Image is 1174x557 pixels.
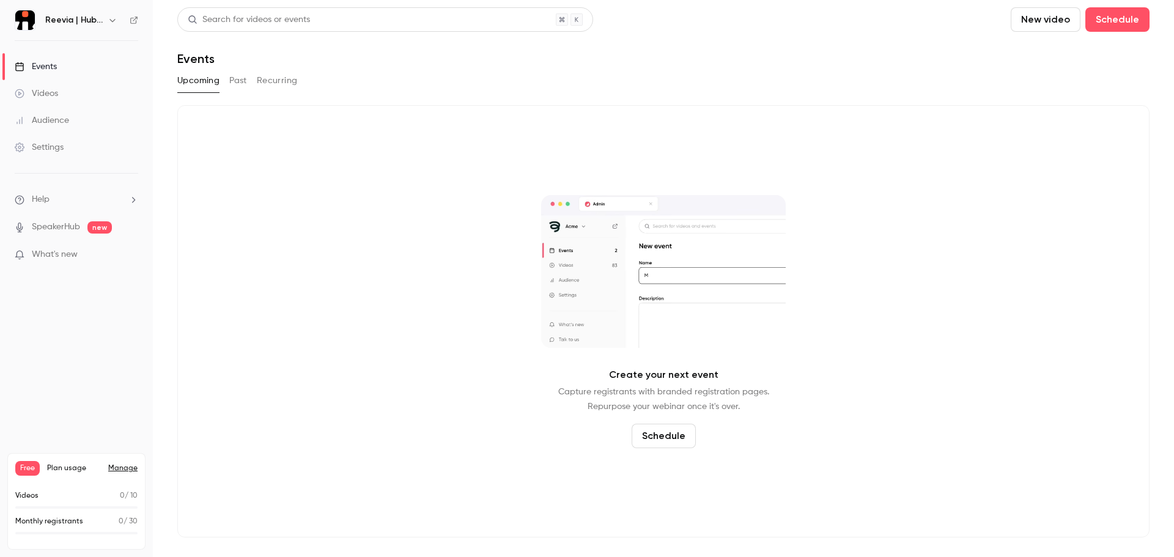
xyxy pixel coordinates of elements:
span: 0 [119,518,124,525]
a: Manage [108,463,138,473]
button: New video [1011,7,1080,32]
h6: Reevia | HubSpot Solutions Partner [45,14,103,26]
div: Events [15,61,57,73]
div: Search for videos or events [188,13,310,26]
span: Plan usage [47,463,101,473]
h1: Events [177,51,215,66]
img: Reevia | HubSpot Solutions Partner [15,10,35,30]
div: Videos [15,87,58,100]
span: Help [32,193,50,206]
span: 0 [120,492,125,500]
button: Upcoming [177,71,220,90]
iframe: Noticeable Trigger [124,249,138,260]
p: / 30 [119,516,138,527]
button: Past [229,71,247,90]
span: What's new [32,248,78,261]
span: Free [15,461,40,476]
div: Settings [15,141,64,153]
button: Schedule [1085,7,1150,32]
p: Videos [15,490,39,501]
a: SpeakerHub [32,221,80,234]
p: Create your next event [609,367,718,382]
p: Monthly registrants [15,516,83,527]
span: new [87,221,112,234]
li: help-dropdown-opener [15,193,138,206]
button: Schedule [632,424,696,448]
p: / 10 [120,490,138,501]
button: Recurring [257,71,298,90]
div: Audience [15,114,69,127]
p: Capture registrants with branded registration pages. Repurpose your webinar once it's over. [558,385,769,414]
